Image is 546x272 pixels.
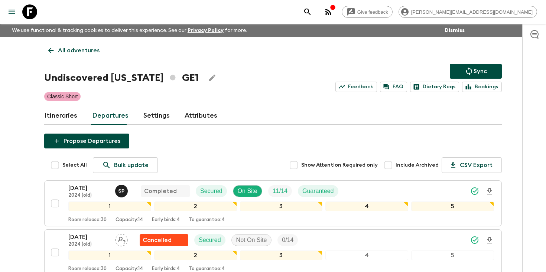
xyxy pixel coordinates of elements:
[68,242,109,248] p: 2024 (old)
[115,187,129,193] span: Sesili Patsatsia
[236,236,267,245] p: Not On Site
[47,93,78,100] p: Classic Short
[92,107,129,125] a: Departures
[143,236,172,245] p: Cancelled
[44,107,77,125] a: Itineraries
[116,217,143,223] p: Capacity: 14
[335,82,377,92] a: Feedback
[353,9,392,15] span: Give feedback
[240,201,323,211] div: 3
[68,266,107,272] p: Room release: 30
[410,82,459,92] a: Dietary Reqs
[4,4,19,19] button: menu
[140,234,188,246] div: Flash Pack cancellation
[302,187,334,196] p: Guaranteed
[282,236,293,245] p: 0 / 14
[238,187,257,196] p: On Site
[188,28,224,33] a: Privacy Policy
[462,82,502,92] a: Bookings
[411,250,494,260] div: 5
[396,161,439,169] span: Include Archived
[399,6,537,18] div: [PERSON_NAME][EMAIL_ADDRESS][DOMAIN_NAME]
[240,250,323,260] div: 3
[62,161,87,169] span: Select All
[114,161,149,170] p: Bulk update
[152,217,180,223] p: Early birds: 4
[44,71,199,85] h1: Undiscovered [US_STATE] GE1
[470,187,479,196] svg: Synced Successfully
[231,234,272,246] div: Not On Site
[116,266,143,272] p: Capacity: 14
[407,9,537,15] span: [PERSON_NAME][EMAIL_ADDRESS][DOMAIN_NAME]
[199,236,221,245] p: Secured
[44,43,104,58] a: All adventures
[196,185,227,197] div: Secured
[152,266,180,272] p: Early birds: 4
[185,107,217,125] a: Attributes
[144,187,177,196] p: Completed
[411,201,494,211] div: 5
[93,157,158,173] a: Bulk update
[44,134,129,148] button: Propose Departures
[154,250,237,260] div: 2
[300,4,315,19] button: search adventures
[301,161,378,169] span: Show Attention Required only
[205,71,220,85] button: Edit Adventure Title
[233,185,262,197] div: On Site
[273,187,287,196] p: 11 / 14
[268,185,292,197] div: Trip Fill
[474,67,487,76] p: Sync
[443,25,467,36] button: Dismiss
[325,250,408,260] div: 4
[68,233,109,242] p: [DATE]
[68,201,151,211] div: 1
[68,184,109,193] p: [DATE]
[325,201,408,211] div: 4
[485,187,494,196] svg: Download Onboarding
[342,6,393,18] a: Give feedback
[44,180,502,226] button: [DATE]2024 (old)Sesili PatsatsiaCompletedSecuredOn SiteTrip FillGuaranteed12345Room release:30Cap...
[154,201,237,211] div: 2
[115,236,128,242] span: Assign pack leader
[189,266,225,272] p: To guarantee: 4
[68,250,151,260] div: 1
[143,107,170,125] a: Settings
[200,187,222,196] p: Secured
[470,236,479,245] svg: Synced Successfully
[442,157,502,173] button: CSV Export
[450,64,502,79] button: Sync adventure departures to the booking engine
[485,236,494,245] svg: Download Onboarding
[58,46,100,55] p: All adventures
[68,193,109,199] p: 2024 (old)
[68,217,107,223] p: Room release: 30
[194,234,225,246] div: Secured
[189,217,225,223] p: To guarantee: 4
[380,82,407,92] a: FAQ
[277,234,298,246] div: Trip Fill
[9,24,250,37] p: We use functional & tracking cookies to deliver this experience. See our for more.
